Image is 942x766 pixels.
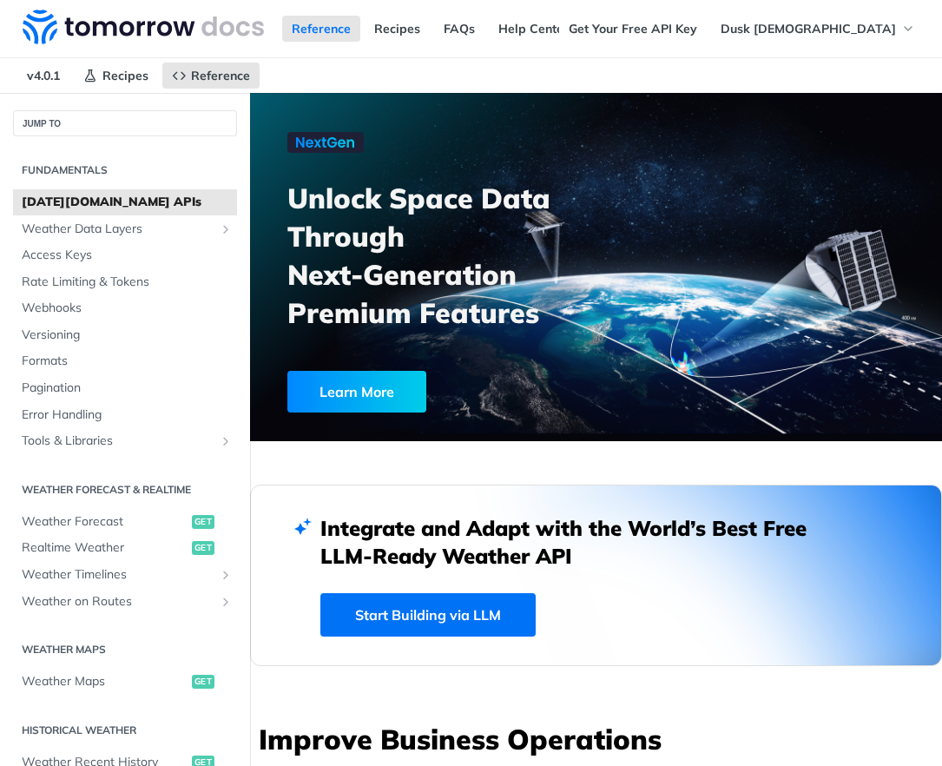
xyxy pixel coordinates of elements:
[13,482,237,498] h2: Weather Forecast & realtime
[13,562,237,588] a: Weather TimelinesShow subpages for Weather Timelines
[22,406,233,424] span: Error Handling
[22,247,233,264] span: Access Keys
[559,16,707,42] a: Get Your Free API Key
[13,642,237,657] h2: Weather Maps
[22,221,214,238] span: Weather Data Layers
[22,433,214,450] span: Tools & Libraries
[22,353,233,370] span: Formats
[192,541,214,555] span: get
[22,566,214,584] span: Weather Timelines
[13,723,237,738] h2: Historical Weather
[22,513,188,531] span: Weather Forecast
[162,63,260,89] a: Reference
[13,242,237,268] a: Access Keys
[192,675,214,689] span: get
[74,63,158,89] a: Recipes
[13,322,237,348] a: Versioning
[320,593,536,637] a: Start Building via LLM
[22,539,188,557] span: Realtime Weather
[13,110,237,136] button: JUMP TO
[13,375,237,401] a: Pagination
[13,295,237,321] a: Webhooks
[13,216,237,242] a: Weather Data LayersShow subpages for Weather Data Layers
[22,194,233,211] span: [DATE][DOMAIN_NAME] APIs
[320,514,833,570] h2: Integrate and Adapt with the World’s Best Free LLM-Ready Weather API
[13,269,237,295] a: Rate Limiting & Tokens
[22,274,233,291] span: Rate Limiting & Tokens
[282,16,360,42] a: Reference
[434,16,484,42] a: FAQs
[13,428,237,454] a: Tools & LibrariesShow subpages for Tools & Libraries
[13,535,237,561] a: Realtime Weatherget
[22,380,233,397] span: Pagination
[287,371,426,413] div: Learn More
[13,669,237,695] a: Weather Mapsget
[287,371,550,413] a: Learn More
[13,509,237,535] a: Weather Forecastget
[13,162,237,178] h2: Fundamentals
[721,21,896,36] span: Dusk [DEMOGRAPHIC_DATA]
[287,179,615,332] h3: Unlock Space Data Through Next-Generation Premium Features
[287,132,364,153] img: NextGen
[13,589,237,615] a: Weather on RoutesShow subpages for Weather on Routes
[13,189,237,215] a: [DATE][DOMAIN_NAME] APIs
[489,16,578,42] a: Help Center
[102,68,148,83] span: Recipes
[192,515,214,529] span: get
[22,300,233,317] span: Webhooks
[259,720,942,758] h3: Improve Business Operations
[22,327,233,344] span: Versioning
[13,348,237,374] a: Formats
[219,222,233,236] button: Show subpages for Weather Data Layers
[711,16,925,42] button: Dusk [DEMOGRAPHIC_DATA]
[365,16,430,42] a: Recipes
[219,595,233,609] button: Show subpages for Weather on Routes
[13,402,237,428] a: Error Handling
[219,568,233,582] button: Show subpages for Weather Timelines
[23,10,264,44] img: Tomorrow.io Weather API Docs
[191,68,250,83] span: Reference
[219,434,233,448] button: Show subpages for Tools & Libraries
[22,593,214,611] span: Weather on Routes
[17,63,69,89] span: v4.0.1
[22,673,188,690] span: Weather Maps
